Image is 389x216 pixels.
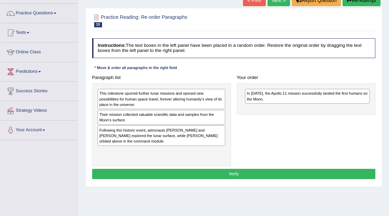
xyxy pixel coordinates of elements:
h2: Practice Reading: Re-order Paragraphs [92,13,268,27]
div: * Move & order all paragraphs in the right field [92,65,179,71]
a: Practice Questions [0,4,78,21]
h4: Your order [237,75,376,80]
button: Verify [92,169,376,179]
a: Predictions [0,62,78,79]
h4: The text boxes in the left panel have been placed in a random order. Restore the original order b... [92,38,376,58]
a: Tests [0,23,78,40]
div: Their mission collected valuable scientific data and samples from the Moon's surface. [98,110,225,125]
a: Your Account [0,121,78,138]
a: Success Stories [0,82,78,99]
a: Strategy Videos [0,101,78,118]
div: In [DATE], the Apollo 11 mission successfully landed the first humans on the Moon. [245,89,370,104]
a: Online Class [0,43,78,60]
div: This milestone spurred further lunar missions and opened new possibilities for human space travel... [98,89,225,109]
h4: Paragraph list [92,75,231,80]
b: Instructions: [98,43,126,48]
span: 10 [94,22,102,27]
div: Following this historic event, astronauts [PERSON_NAME] and [PERSON_NAME] explored the lunar surf... [98,125,225,146]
